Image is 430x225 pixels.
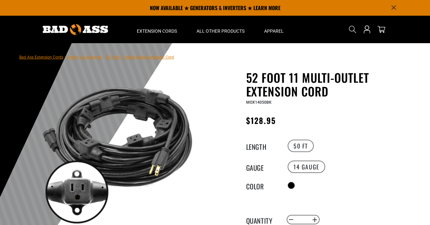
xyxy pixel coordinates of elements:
[65,55,66,60] span: ›
[347,24,358,35] summary: Search
[264,28,284,34] span: Apparel
[103,55,104,60] span: ›
[187,16,254,43] summary: All Other Products
[246,100,272,105] span: MOX14050BK
[67,55,102,60] a: Return to Collection
[246,216,279,224] label: Quantity
[254,16,294,43] summary: Apparel
[246,114,276,126] span: $128.95
[246,142,279,150] legend: Length
[106,55,174,60] span: 52 Foot 11 Multi-Outlet Extension Cord
[137,28,177,34] span: Extension Cords
[246,71,406,98] h1: 52 Foot 11 Multi-Outlet Extension Cord
[288,140,314,152] label: 50 FT
[288,161,325,173] label: 14 Gauge
[246,181,279,190] legend: Color
[246,163,279,171] legend: Gauge
[197,28,245,34] span: All Other Products
[43,24,108,35] img: Bad Ass Extension Cords
[19,53,174,61] nav: breadcrumbs
[127,16,187,43] summary: Extension Cords
[19,55,63,60] a: Bad Ass Extension Cords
